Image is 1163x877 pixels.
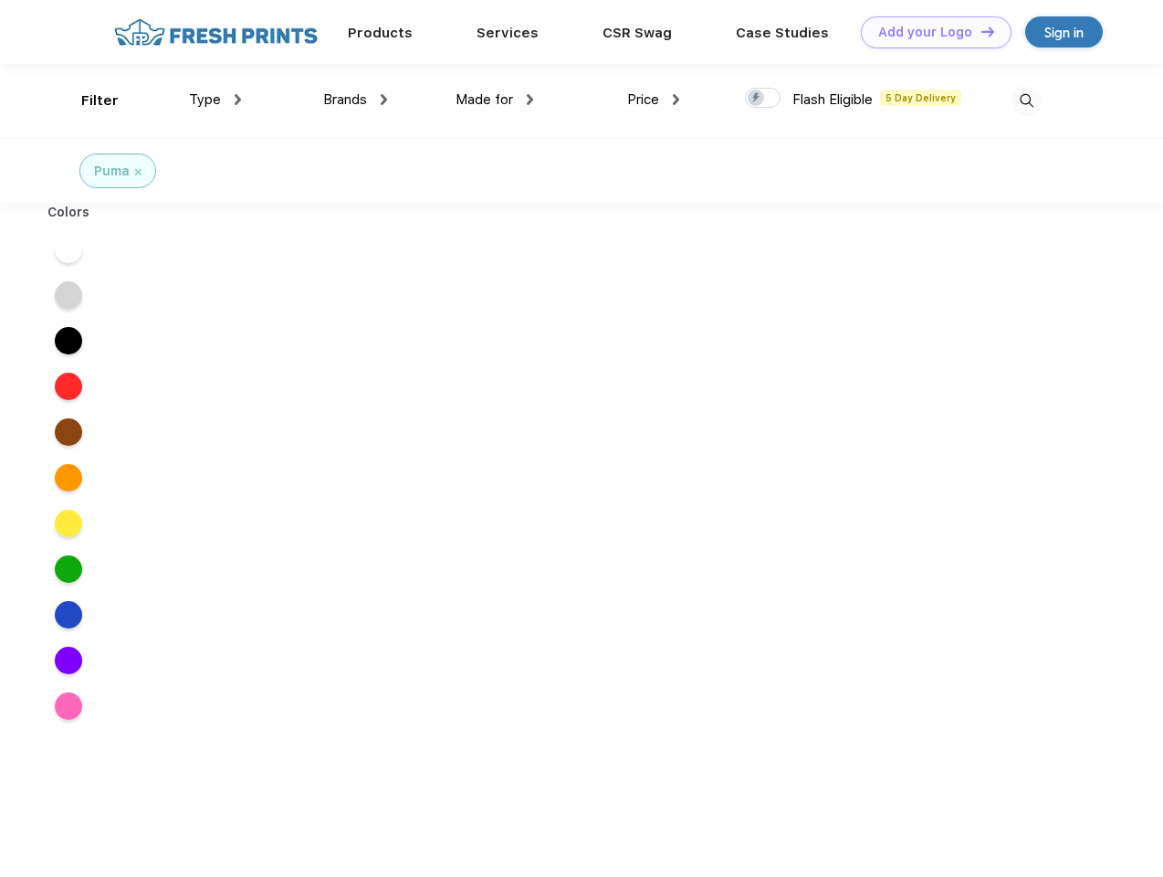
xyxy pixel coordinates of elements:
[880,90,961,106] span: 5 Day Delivery
[81,90,119,111] div: Filter
[792,91,873,108] span: Flash Eligible
[981,26,994,37] img: DT
[323,91,367,108] span: Brands
[673,94,679,105] img: dropdown.png
[34,203,104,222] div: Colors
[878,25,972,40] div: Add your Logo
[109,16,323,48] img: fo%20logo%202.webp
[1044,22,1084,43] div: Sign in
[1011,86,1042,116] img: desktop_search.svg
[94,162,130,181] div: Puma
[527,94,533,105] img: dropdown.png
[348,25,413,41] a: Products
[456,91,513,108] span: Made for
[189,91,221,108] span: Type
[477,25,539,41] a: Services
[602,25,672,41] a: CSR Swag
[235,94,241,105] img: dropdown.png
[627,91,659,108] span: Price
[381,94,387,105] img: dropdown.png
[135,169,141,175] img: filter_cancel.svg
[1025,16,1103,48] a: Sign in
